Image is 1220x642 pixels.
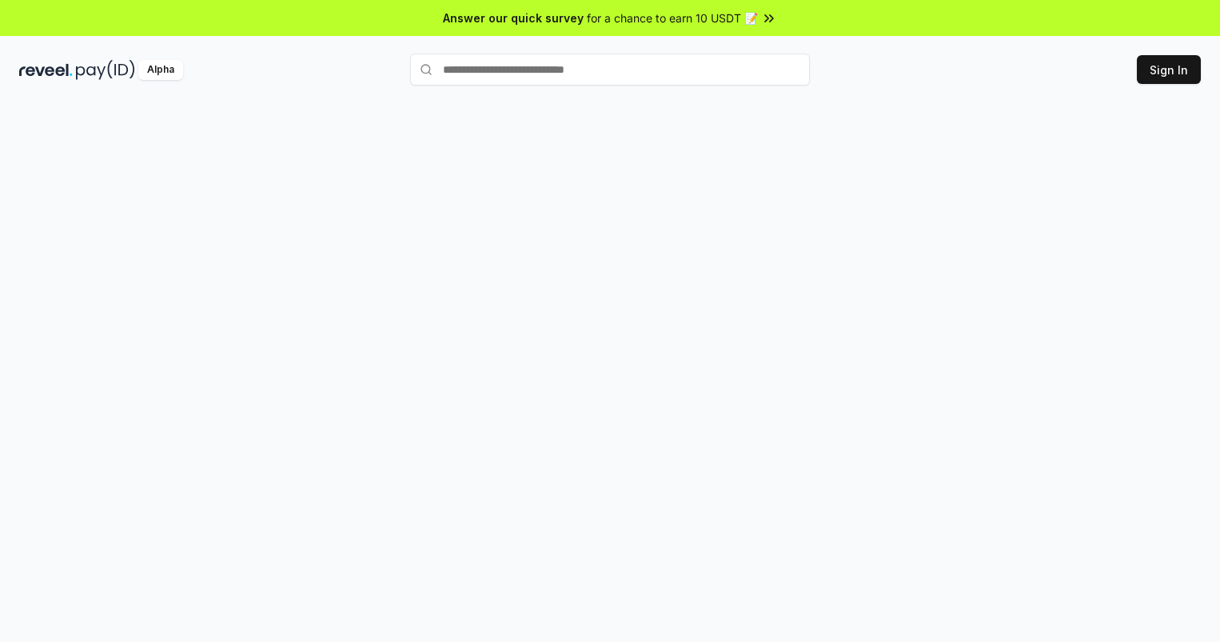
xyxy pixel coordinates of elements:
span: Answer our quick survey [443,10,584,26]
div: Alpha [138,60,183,80]
img: reveel_dark [19,60,73,80]
button: Sign In [1137,55,1201,84]
span: for a chance to earn 10 USDT 📝 [587,10,758,26]
img: pay_id [76,60,135,80]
